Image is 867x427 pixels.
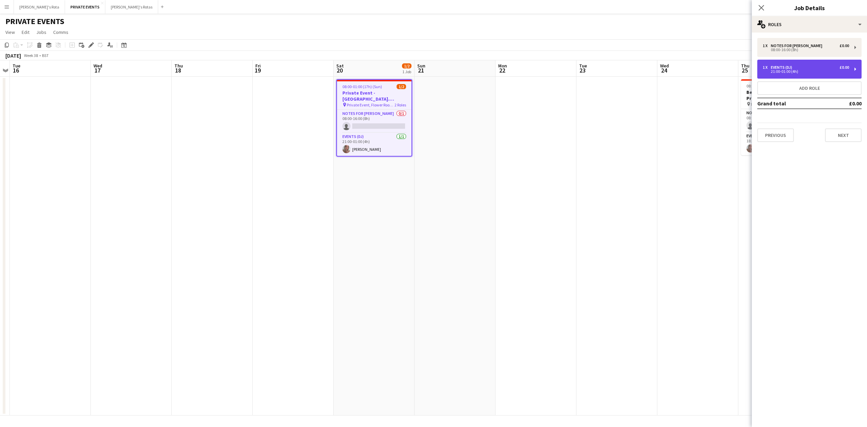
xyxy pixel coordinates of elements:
span: 17 [92,66,102,74]
div: [DATE] [5,52,21,59]
h3: Private Event - [GEOGRAPHIC_DATA]. [PERSON_NAME]'s [337,90,411,102]
span: View [5,29,15,35]
div: 08:00-16:00 (8h) [763,48,849,52]
span: 22 [497,66,507,74]
a: View [3,28,18,37]
span: Fri [255,63,261,69]
a: Jobs [34,28,49,37]
span: Tue [13,63,20,69]
button: PRIVATE EVENTS [65,0,105,14]
div: 1 x [763,65,771,70]
div: 1 x [763,43,771,48]
span: Week 38 [22,53,39,58]
app-card-role: Notes for [PERSON_NAME]0/108:00-16:00 (8h) [741,109,817,132]
h1: PRIVATE EVENTS [5,16,64,26]
span: Bebe [PERSON_NAME] - Private Event [751,102,800,107]
app-card-role: Events (DJ)1/118:30-22:30 (4h)[PERSON_NAME] [741,132,817,155]
div: 21:00-01:00 (4h) [763,70,849,73]
span: Private Event, Flower Room - [PERSON_NAME]'s [347,102,395,107]
div: £0.00 [840,43,849,48]
span: 1/2 [402,63,411,68]
div: Notes for [PERSON_NAME] [771,43,825,48]
app-card-role: Notes for [PERSON_NAME]0/108:00-16:00 (8h) [337,110,411,133]
h3: Bebe [PERSON_NAME] - Private Event [741,89,817,101]
app-job-card: 08:00-01:00 (17h) (Sun)1/2Private Event - [GEOGRAPHIC_DATA]. [PERSON_NAME]'s Private Event, Flowe... [336,79,412,157]
button: [PERSON_NAME]'s Rota [14,0,65,14]
h3: Job Details [752,3,867,12]
div: Events (DJ) [771,65,795,70]
span: Thu [174,63,183,69]
span: 1/2 [397,84,406,89]
span: 16 [12,66,20,74]
button: Previous [757,128,794,142]
div: Roles [752,16,867,33]
button: Add role [757,81,862,95]
span: Mon [498,63,507,69]
span: 23 [578,66,587,74]
span: Sat [336,63,344,69]
span: Jobs [36,29,46,35]
a: Comms [50,28,71,37]
span: Edit [22,29,29,35]
span: 25 [740,66,749,74]
span: Comms [53,29,68,35]
span: Thu [741,63,749,69]
span: 18 [173,66,183,74]
span: Wed [660,63,669,69]
span: 08:00-01:00 (17h) (Sun) [342,84,382,89]
app-card-role: Events (DJ)1/121:00-01:00 (4h)[PERSON_NAME] [337,133,411,156]
span: 08:00-22:30 (14h30m) [746,83,784,88]
span: 20 [335,66,344,74]
span: Sun [417,63,425,69]
div: BST [42,53,49,58]
span: 19 [254,66,261,74]
a: Edit [19,28,32,37]
div: £0.00 [840,65,849,70]
app-job-card: 08:00-22:30 (14h30m)1/2Bebe [PERSON_NAME] - Private Event Bebe [PERSON_NAME] - Private Event2 Rol... [741,79,817,155]
span: 24 [659,66,669,74]
span: Wed [93,63,102,69]
span: 2 Roles [395,102,406,107]
td: Grand total [757,98,829,109]
div: 1 Job [402,69,411,74]
span: Tue [579,63,587,69]
button: [PERSON_NAME]'s Rotas [105,0,158,14]
td: £0.00 [829,98,862,109]
span: 21 [416,66,425,74]
button: Next [825,128,862,142]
